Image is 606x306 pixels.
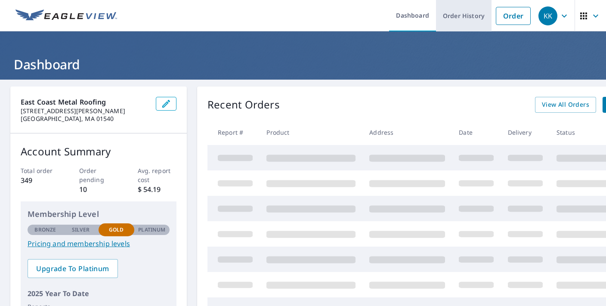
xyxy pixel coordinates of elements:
[21,97,149,107] p: East Coast Metal Roofing
[21,166,60,175] p: Total order
[79,166,118,184] p: Order pending
[109,226,124,234] p: Gold
[21,115,149,123] p: [GEOGRAPHIC_DATA], MA 01540
[452,120,501,145] th: Date
[28,238,170,249] a: Pricing and membership levels
[21,175,60,185] p: 349
[34,226,56,234] p: Bronze
[501,120,550,145] th: Delivery
[28,208,170,220] p: Membership Level
[15,9,117,22] img: EV Logo
[21,144,176,159] p: Account Summary
[138,226,165,234] p: Platinum
[28,259,118,278] a: Upgrade To Platinum
[496,7,531,25] a: Order
[362,120,452,145] th: Address
[542,99,589,110] span: View All Orders
[138,184,177,195] p: $ 54.19
[10,56,596,73] h1: Dashboard
[207,97,280,113] p: Recent Orders
[138,166,177,184] p: Avg. report cost
[28,288,170,299] p: 2025 Year To Date
[535,97,596,113] a: View All Orders
[260,120,362,145] th: Product
[207,120,260,145] th: Report #
[72,226,90,234] p: Silver
[34,264,111,273] span: Upgrade To Platinum
[79,184,118,195] p: 10
[538,6,557,25] div: KK
[21,107,149,115] p: [STREET_ADDRESS][PERSON_NAME]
